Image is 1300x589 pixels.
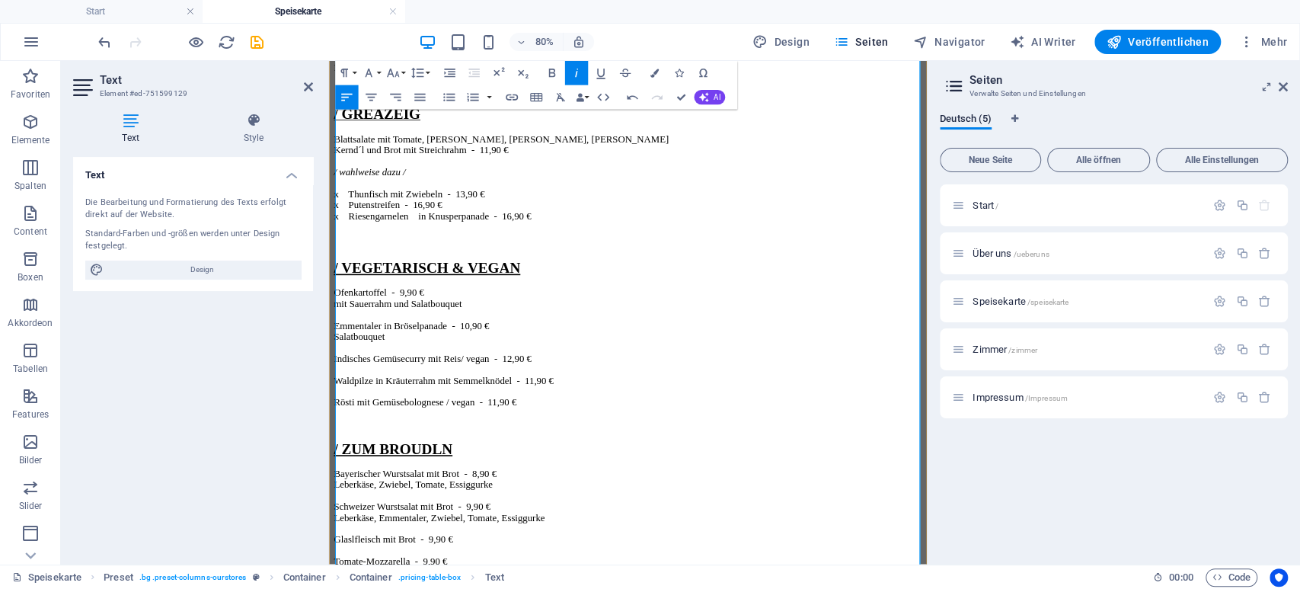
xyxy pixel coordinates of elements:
[667,61,690,85] button: Icons
[973,200,998,211] span: Klick, um Seite zu öffnen
[1235,391,1248,404] div: Duplizieren
[218,34,235,51] i: Seite neu laden
[694,90,725,104] button: AI
[1270,568,1288,587] button: Usercentrics
[511,61,534,85] button: Subscript
[940,113,1288,142] div: Sprachen-Tabs
[913,34,985,50] span: Navigator
[14,180,46,192] p: Spalten
[484,85,494,110] button: Ordered List
[13,363,48,375] p: Tabellen
[194,113,313,145] h4: Style
[1258,247,1271,260] div: Entfernen
[217,33,235,51] button: reload
[203,3,405,20] h4: Speisekarte
[973,296,1068,307] span: Klick, um Seite zu öffnen
[752,34,810,50] span: Design
[1235,199,1248,212] div: Duplizieren
[408,61,431,85] button: Line Height
[1163,155,1281,165] span: Alle Einstellungen
[15,546,46,558] p: Header
[1233,30,1293,54] button: Mehr
[509,33,564,51] button: 80%
[621,85,644,110] button: Undo (Ctrl+Z)
[19,500,43,512] p: Slider
[95,33,113,51] button: undo
[940,148,1041,172] button: Neue Seite
[335,85,358,110] button: Align Left
[139,568,247,587] span: . bg .preset-columns-ourstores
[104,568,504,587] nav: breadcrumb
[484,568,503,587] span: Text
[589,61,612,85] button: Underline (Ctrl+U)
[1024,394,1067,402] span: /Impressum
[995,202,998,210] span: /
[1258,391,1271,404] div: Entfernen
[73,113,194,145] h4: Text
[1213,343,1226,356] div: Einstellungen
[14,226,47,238] p: Content
[746,30,816,54] button: Design
[1156,148,1288,172] button: Alle Einstellungen
[968,344,1206,354] div: Zimmer/zimmer
[541,61,564,85] button: Bold (Ctrl+B)
[968,296,1206,306] div: Speisekarte/speisekarte
[248,34,266,51] i: Save (Ctrl+S)
[108,261,296,279] span: Design
[940,110,992,131] span: Deutsch (5)
[1213,199,1226,212] div: Einstellungen
[1235,247,1248,260] div: Duplizieren
[828,30,895,54] button: Seiten
[1054,155,1143,165] span: Alle öffnen
[19,454,43,466] p: Bilder
[573,85,590,110] button: Data Bindings
[1258,343,1271,356] div: Entfernen
[1213,391,1226,404] div: Einstellungen
[532,33,557,51] h6: 80%
[85,261,301,279] button: Design
[1213,247,1226,260] div: Einstellungen
[969,73,1288,87] h2: Seiten
[359,85,382,110] button: Align Center
[692,61,714,85] button: Special Characters
[384,85,407,110] button: Align Right
[85,228,301,253] div: Standard-Farben und -größen werden unter Design festgelegt.
[100,73,313,87] h2: Text
[549,85,572,110] button: Clear Formatting
[12,408,49,421] p: Features
[8,317,53,329] p: Akkordeon
[248,33,266,51] button: save
[565,61,588,85] button: Italic (Ctrl+I)
[1239,34,1287,50] span: Mehr
[669,85,692,110] button: Confirm (Ctrl+⏎)
[6,57,114,77] span: / GREAZEIG
[643,61,666,85] button: Colors
[525,85,548,110] button: Insert Table
[384,61,407,85] button: Font Size
[100,87,283,101] h3: Element #ed-751599129
[6,475,155,495] u: / ZUM BROUDLN
[968,392,1206,402] div: Impressum/Impressum
[1180,571,1182,583] span: :
[1013,250,1049,258] span: /ueberuns
[11,134,50,146] p: Elemente
[969,87,1257,101] h3: Verwalte Seiten und Einstellungen
[973,344,1037,355] span: Klick, um Seite zu öffnen
[335,61,358,85] button: Paragraph Format
[1206,568,1257,587] button: Code
[834,34,889,50] span: Seiten
[645,85,668,110] button: Redo (Ctrl+Shift+Z)
[1027,298,1069,306] span: /speisekarte
[6,249,239,269] u: / VEGETARISCH & VEGAN
[1169,568,1193,587] span: 00 00
[1213,295,1226,308] div: Einstellungen
[283,568,326,587] span: Klick zum Auswählen. Doppelklick zum Bearbeiten
[462,61,485,85] button: Decrease Indent
[592,85,615,110] button: HTML
[18,271,43,283] p: Boxen
[398,568,462,587] span: . pricing-table-box
[438,61,461,85] button: Increase Indent
[1235,343,1248,356] div: Duplizieren
[104,568,133,587] span: Klick zum Auswählen. Doppelklick zum Bearbeiten
[11,88,50,101] p: Favoriten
